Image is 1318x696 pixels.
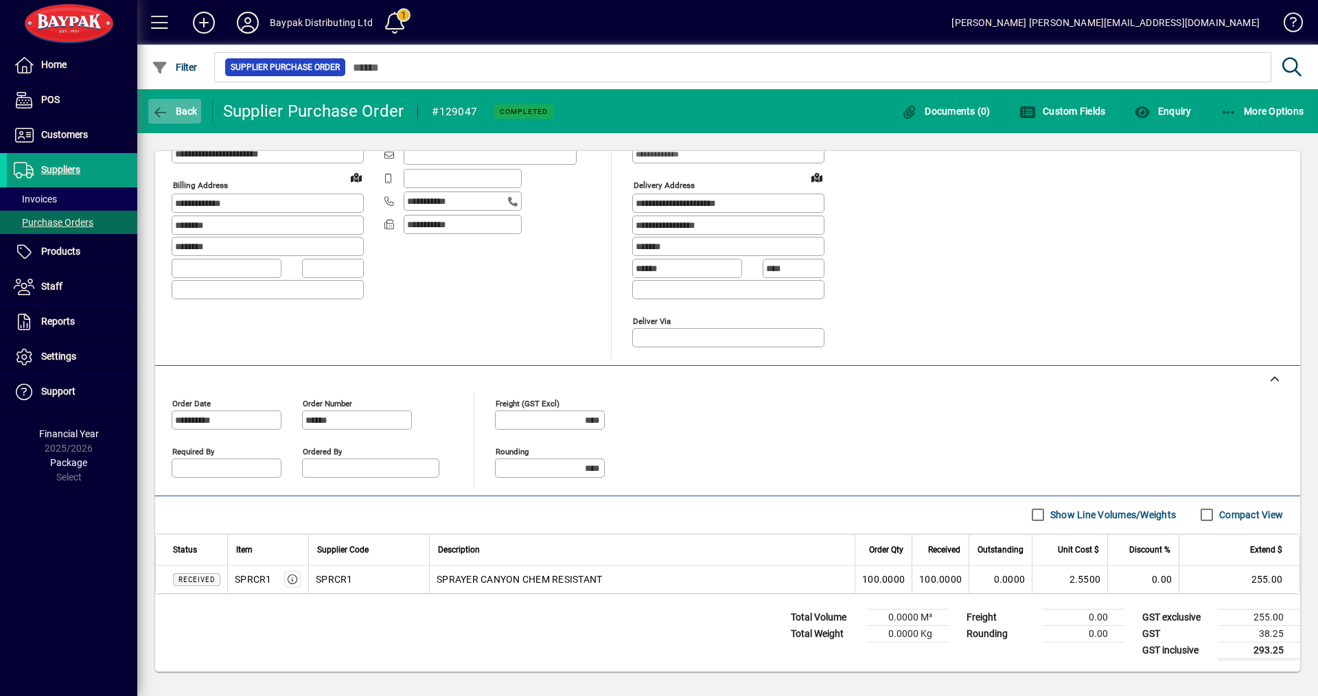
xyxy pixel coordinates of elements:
span: Back [152,106,198,117]
td: GST [1135,625,1218,642]
a: View on map [806,166,828,188]
span: Order Qty [869,542,903,557]
label: Compact View [1216,508,1283,522]
span: Package [50,457,87,468]
button: Profile [226,10,270,35]
td: 2.5500 [1032,566,1107,593]
span: POS [41,94,60,105]
div: SPRCR1 [235,572,272,586]
button: Back [148,99,201,124]
span: Received [178,576,215,583]
td: GST inclusive [1135,642,1218,659]
span: Invoices [14,194,57,205]
td: 100.0000 [855,566,912,593]
span: Received [928,542,960,557]
td: 255.00 [1218,609,1300,625]
a: Knowledge Base [1273,3,1301,47]
mat-label: Required by [172,446,214,456]
app-page-header-button: Back [137,99,213,124]
button: Custom Fields [1016,99,1109,124]
a: Products [7,235,137,269]
mat-label: Freight (GST excl) [496,398,559,408]
a: Customers [7,118,137,152]
span: More Options [1221,106,1304,117]
span: Description [438,542,480,557]
td: 0.0000 Kg [866,625,949,642]
span: Reports [41,316,75,327]
div: Baypak Distributing Ltd [270,12,373,34]
span: Discount % [1129,542,1170,557]
span: Products [41,246,80,257]
span: Completed [500,107,548,116]
button: Filter [148,55,201,80]
td: 0.00 [1042,609,1124,625]
a: POS [7,83,137,117]
span: Home [41,59,67,70]
span: Suppliers [41,164,80,175]
a: Settings [7,340,137,374]
span: SPRAYER CANYON CHEM RESISTANT [437,572,602,586]
a: Support [7,375,137,409]
mat-label: Rounding [496,446,529,456]
td: Total Volume [784,609,866,625]
mat-label: Ordered by [303,446,342,456]
span: Supplier Code [317,542,369,557]
span: Customers [41,129,88,140]
span: Status [173,542,197,557]
td: Rounding [960,625,1042,642]
td: 100.0000 [912,566,969,593]
span: Support [41,386,76,397]
span: Custom Fields [1019,106,1106,117]
span: Staff [41,281,62,292]
mat-label: Deliver via [633,316,671,325]
td: 0.0000 M³ [866,609,949,625]
label: Show Line Volumes/Weights [1048,508,1176,522]
span: Unit Cost $ [1058,542,1099,557]
td: 293.25 [1218,642,1300,659]
span: Enquiry [1134,106,1191,117]
span: Filter [152,62,198,73]
a: View on map [345,166,367,188]
mat-label: Order date [172,398,211,408]
td: 0.00 [1042,625,1124,642]
a: Home [7,48,137,82]
div: Supplier Purchase Order [223,100,404,122]
span: Settings [41,351,76,362]
span: Supplier Purchase Order [231,60,340,74]
a: Reports [7,305,137,339]
td: SPRCR1 [308,566,429,593]
td: 0.00 [1107,566,1179,593]
td: Freight [960,609,1042,625]
span: Extend $ [1250,542,1282,557]
a: Invoices [7,187,137,211]
td: 0.0000 [969,566,1032,593]
span: Documents (0) [901,106,991,117]
td: GST exclusive [1135,609,1218,625]
button: Add [182,10,226,35]
td: 255.00 [1179,566,1299,593]
a: Staff [7,270,137,304]
div: #129047 [432,101,477,123]
span: Outstanding [978,542,1024,557]
span: Purchase Orders [14,217,93,228]
td: 38.25 [1218,625,1300,642]
button: More Options [1217,99,1308,124]
mat-label: Order number [303,398,352,408]
button: Enquiry [1131,99,1194,124]
span: Item [236,542,253,557]
div: [PERSON_NAME] [PERSON_NAME][EMAIL_ADDRESS][DOMAIN_NAME] [951,12,1260,34]
button: Documents (0) [898,99,994,124]
span: Financial Year [39,428,99,439]
td: Total Weight [784,625,866,642]
a: Purchase Orders [7,211,137,234]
